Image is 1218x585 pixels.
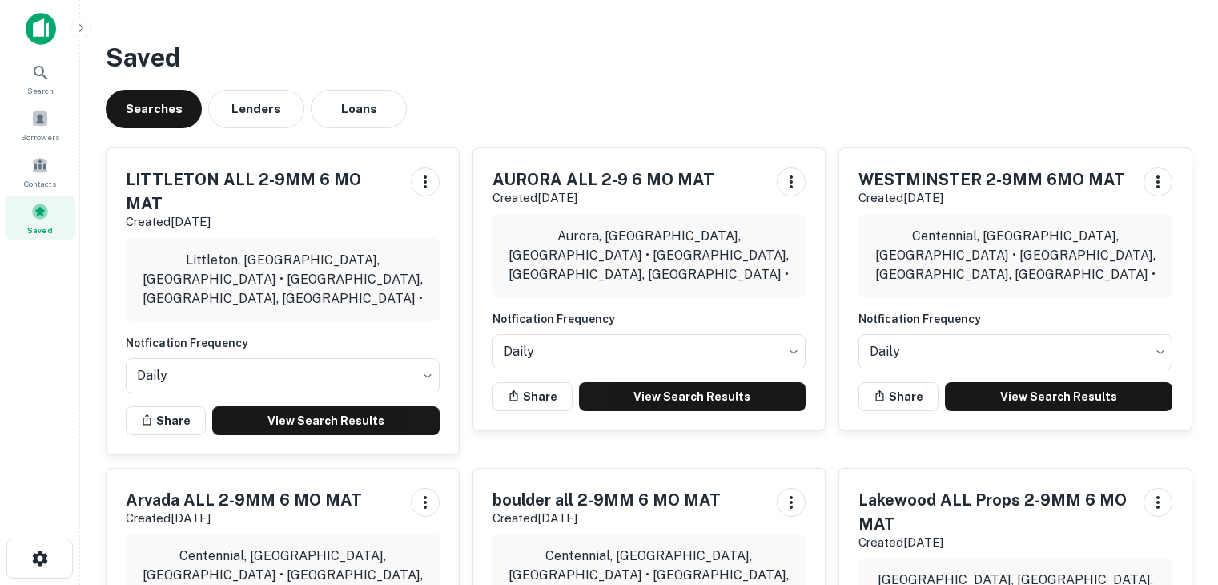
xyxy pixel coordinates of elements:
[858,533,1131,552] p: Created [DATE]
[858,188,1125,208] p: Created [DATE]
[858,382,939,411] button: Share
[5,103,75,147] a: Borrowers
[858,167,1125,192] h5: WESTMINSTER 2-9MM 6MO MAT
[492,509,721,528] p: Created [DATE]
[126,509,362,528] p: Created [DATE]
[5,150,75,193] a: Contacts
[126,167,398,216] h5: LITTLETON ALL 2-9MM 6 MO MAT
[579,382,806,411] a: View Search Results
[126,488,362,512] h5: Arvada ALL 2-9MM 6 MO MAT
[139,251,427,309] p: Littleton, [GEOGRAPHIC_DATA], [GEOGRAPHIC_DATA] • [GEOGRAPHIC_DATA], [GEOGRAPHIC_DATA], [GEOGRAPH...
[27,84,54,97] span: Search
[208,90,304,128] button: Lenders
[126,334,440,352] h6: Notfication Frequency
[492,488,721,512] h5: boulder all 2-9MM 6 MO MAT
[858,488,1131,536] h5: Lakewood ALL Props 2-9MM 6 MO MAT
[126,353,440,398] div: Without label
[5,57,75,100] a: Search
[126,212,398,232] p: Created [DATE]
[505,227,794,284] p: Aurora, [GEOGRAPHIC_DATA], [GEOGRAPHIC_DATA] • [GEOGRAPHIC_DATA], [GEOGRAPHIC_DATA], [GEOGRAPHIC_...
[858,329,1172,374] div: Without label
[126,406,206,435] button: Share
[492,310,806,328] h6: Notfication Frequency
[106,38,1192,77] h3: Saved
[106,90,202,128] button: Searches
[492,167,714,192] h5: AURORA ALL 2-9 6 MO MAT
[212,406,440,435] a: View Search Results
[945,382,1172,411] a: View Search Results
[1138,457,1218,534] iframe: Chat Widget
[21,131,59,143] span: Borrowers
[24,177,56,190] span: Contacts
[27,224,53,236] span: Saved
[858,310,1172,328] h6: Notfication Frequency
[311,90,407,128] button: Loans
[492,188,714,208] p: Created [DATE]
[492,329,806,374] div: Without label
[26,13,56,45] img: capitalize-icon.png
[5,196,75,240] a: Saved
[871,227,1160,284] p: Centennial, [GEOGRAPHIC_DATA], [GEOGRAPHIC_DATA] • [GEOGRAPHIC_DATA], [GEOGRAPHIC_DATA], [GEOGRAP...
[492,382,573,411] button: Share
